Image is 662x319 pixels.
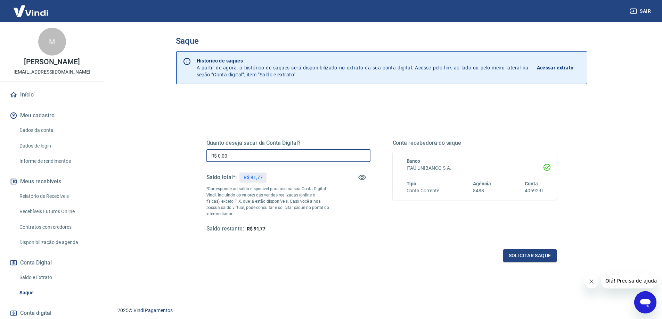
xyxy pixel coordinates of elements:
p: R$ 91,77 [244,174,263,181]
h5: Conta recebedora do saque [393,140,557,146]
span: R$ 91,77 [247,226,266,232]
button: Meu cadastro [8,108,96,123]
a: Recebíveis Futuros Online [17,204,96,219]
a: Acessar extrato [537,57,581,78]
p: Acessar extrato [537,64,574,71]
span: Olá! Precisa de ajuda? [4,5,58,10]
iframe: Botão para abrir a janela de mensagens [634,291,656,313]
a: Disponibilização de agenda [17,235,96,250]
h5: Saldo total*: [206,174,237,181]
span: Agência [473,181,491,186]
a: Dados de login [17,139,96,153]
p: [EMAIL_ADDRESS][DOMAIN_NAME] [14,68,90,76]
span: Banco [407,158,420,164]
h5: Saldo restante: [206,225,244,233]
a: Dados da conta [17,123,96,137]
span: Tipo [407,181,417,186]
p: *Corresponde ao saldo disponível para uso na sua Conta Digital Vindi. Incluindo os valores das ve... [206,186,329,217]
p: A partir de agora, o histórico de saques será disponibilizado no extrato da sua conta digital. Ac... [197,57,529,78]
a: Informe de rendimentos [17,154,96,168]
button: Solicitar saque [503,249,557,262]
h6: ITAÚ UNIBANCO S.A. [407,165,543,172]
p: 2025 © [117,307,645,314]
a: Saldo e Extrato [17,270,96,285]
iframe: Mensagem da empresa [601,273,656,288]
h6: 40692-0 [525,187,543,194]
button: Conta Digital [8,255,96,270]
h5: Quanto deseja sacar da Conta Digital? [206,140,370,146]
h6: Conta Corrente [407,187,439,194]
span: Conta digital [20,308,51,318]
a: Vindi Pagamentos [133,308,173,313]
div: M [38,28,66,56]
p: [PERSON_NAME] [24,58,80,66]
a: Saque [17,286,96,300]
a: Contratos com credores [17,220,96,234]
img: Vindi [8,0,54,22]
span: Conta [525,181,538,186]
h6: 8488 [473,187,491,194]
a: Início [8,87,96,102]
button: Meus recebíveis [8,174,96,189]
a: Relatório de Recebíveis [17,189,96,203]
iframe: Fechar mensagem [585,275,598,288]
h3: Saque [176,36,587,46]
p: Histórico de saques [197,57,529,64]
button: Sair [629,5,654,18]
